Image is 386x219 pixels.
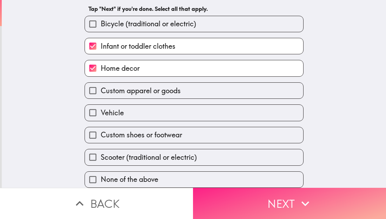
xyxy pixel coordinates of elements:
h6: Tap "Next" if you're done. Select all that apply. [88,5,300,13]
button: Vehicle [85,105,303,121]
span: Infant or toddler clothes [101,41,175,51]
button: Custom shoes or footwear [85,127,303,143]
button: Home decor [85,60,303,76]
button: Custom apparel or goods [85,83,303,98]
span: Home decor [101,63,140,73]
span: Custom apparel or goods [101,86,181,96]
span: Custom shoes or footwear [101,130,182,140]
button: Infant or toddler clothes [85,38,303,54]
button: Bicycle (traditional or electric) [85,16,303,32]
button: Scooter (traditional or electric) [85,149,303,165]
button: None of the above [85,172,303,187]
span: Bicycle (traditional or electric) [101,19,196,29]
span: None of the above [101,174,158,184]
span: Scooter (traditional or electric) [101,152,197,162]
button: Next [193,188,386,219]
span: Vehicle [101,108,124,118]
